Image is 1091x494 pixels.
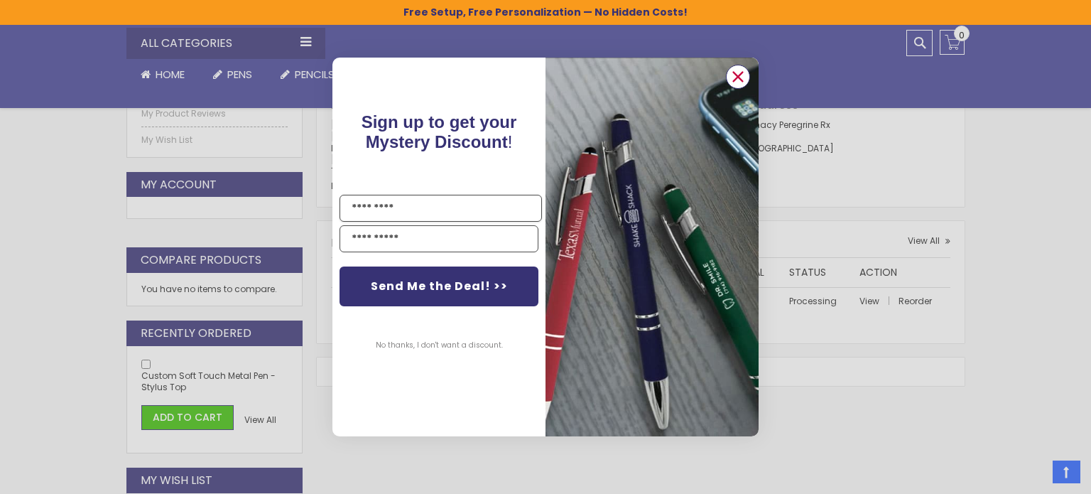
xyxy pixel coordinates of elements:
span: ! [362,112,517,151]
button: Close dialog [726,65,750,89]
button: Send Me the Deal! >> [340,267,538,306]
button: No thanks, I don't want a discount. [369,328,510,363]
span: Sign up to get your Mystery Discount [362,112,517,151]
img: pop-up-image [545,58,759,436]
